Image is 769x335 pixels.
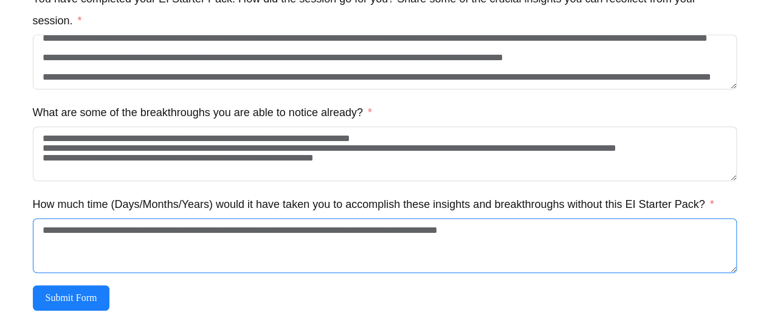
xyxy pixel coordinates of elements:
button: Submit Form [33,285,110,311]
textarea: How much time (Days/Months/Years) would it have taken you to accomplish these insights and breakt... [33,218,737,273]
label: What are some of the breakthroughs you are able to notice already? [33,102,372,123]
label: How much time (Days/Months/Years) would it have taken you to accomplish these insights and breakt... [33,193,714,215]
textarea: What are some of the breakthroughs you are able to notice already? [33,126,737,181]
textarea: You have completed your EI Starter Pack. How did the session go for you? Share some of the crucia... [33,35,737,89]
